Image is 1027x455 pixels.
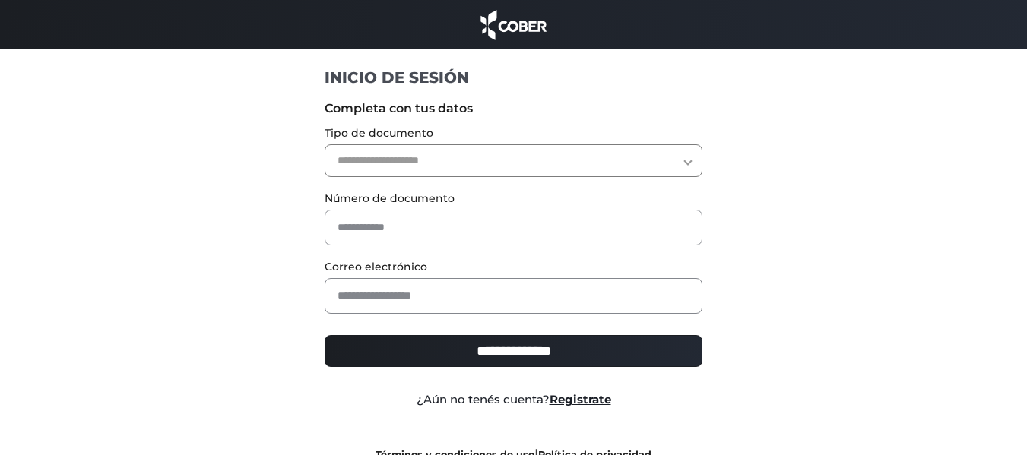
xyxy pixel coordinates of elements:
[325,68,702,87] h1: INICIO DE SESIÓN
[325,191,702,207] label: Número de documento
[325,125,702,141] label: Tipo de documento
[313,391,714,409] div: ¿Aún no tenés cuenta?
[477,8,551,42] img: cober_marca.png
[325,259,702,275] label: Correo electrónico
[325,100,702,118] label: Completa con tus datos
[550,392,611,406] a: Registrate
